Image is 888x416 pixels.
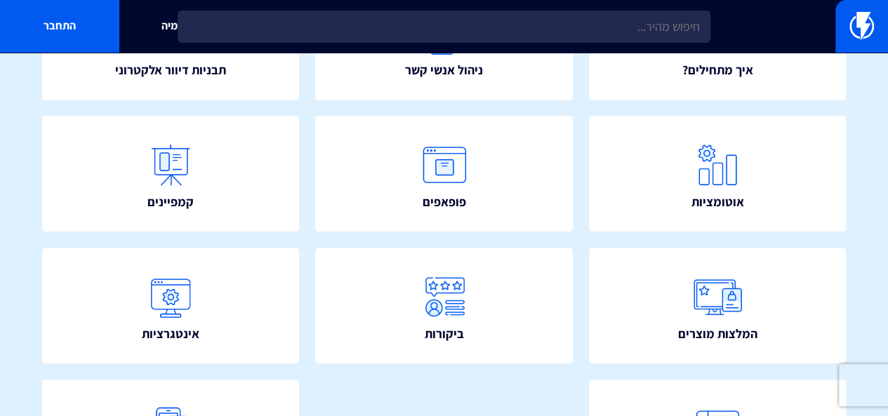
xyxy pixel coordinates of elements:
a: ביקורות [315,248,572,363]
a: המלצות מוצרים [589,248,846,363]
span: ניהול אנשי קשר [405,61,483,79]
span: איך מתחילים? [682,61,753,79]
span: תבניות דיוור אלקטרוני [115,61,226,79]
span: אינטגרציות [142,325,199,343]
span: פופאפים [423,193,466,211]
a: אוטומציות [589,116,846,232]
a: קמפיינים [42,116,299,232]
span: אוטומציות [691,193,743,211]
a: פופאפים [315,116,572,232]
input: חיפוש מהיר... [178,11,710,43]
span: המלצות מוצרים [677,325,757,343]
a: אינטגרציות [42,248,299,363]
span: קמפיינים [147,193,194,211]
span: ביקורות [425,325,464,343]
